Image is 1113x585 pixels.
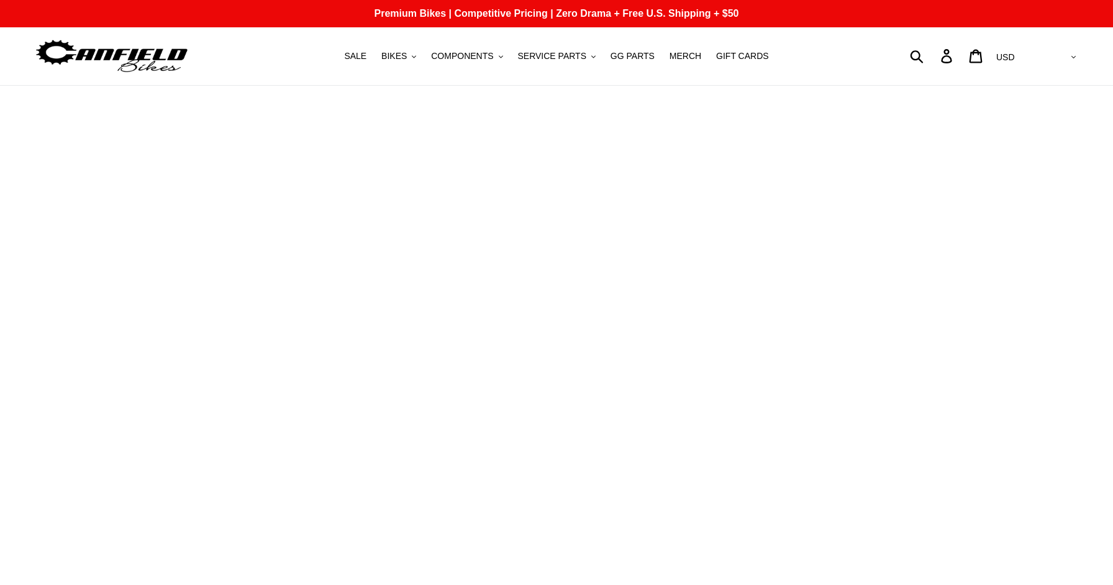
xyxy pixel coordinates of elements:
button: COMPONENTS [425,48,509,65]
a: SALE [338,48,373,65]
span: BIKES [381,51,407,61]
span: MERCH [670,51,701,61]
a: GIFT CARDS [710,48,775,65]
a: GG PARTS [604,48,661,65]
button: SERVICE PARTS [511,48,601,65]
span: GIFT CARDS [716,51,769,61]
img: Canfield Bikes [34,37,189,76]
input: Search [917,42,948,70]
span: COMPONENTS [431,51,493,61]
span: SALE [344,51,366,61]
span: SERVICE PARTS [517,51,586,61]
span: GG PARTS [611,51,655,61]
a: MERCH [663,48,707,65]
button: BIKES [375,48,422,65]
